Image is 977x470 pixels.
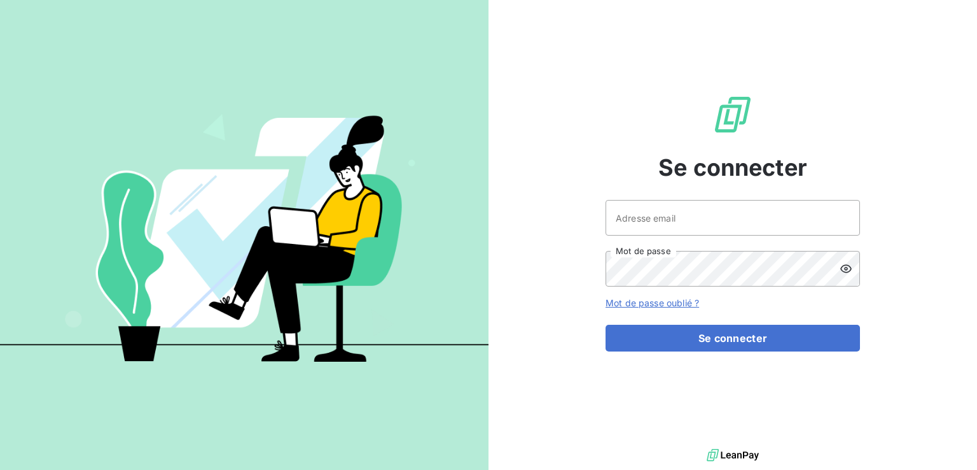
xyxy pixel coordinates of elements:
[658,150,807,185] span: Se connecter
[606,325,860,352] button: Se connecter
[606,297,699,308] a: Mot de passe oublié ?
[712,94,753,135] img: Logo LeanPay
[707,446,759,465] img: logo
[606,200,860,236] input: placeholder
